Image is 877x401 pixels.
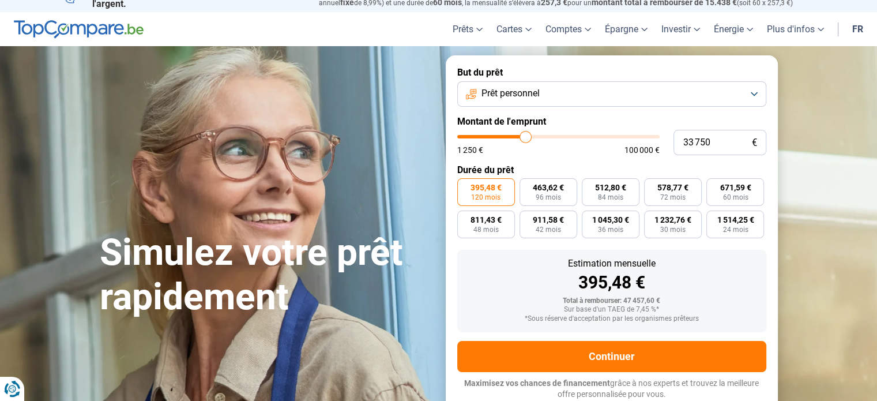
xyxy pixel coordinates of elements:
[660,194,686,201] span: 72 mois
[14,20,144,39] img: TopCompare
[457,146,483,154] span: 1 250 €
[598,12,654,46] a: Épargne
[707,12,760,46] a: Énergie
[536,226,561,233] span: 42 mois
[471,183,502,192] span: 395,48 €
[457,378,766,400] p: grâce à nos experts et trouvez la meilleure offre personnalisée pour vous.
[845,12,870,46] a: fr
[595,183,626,192] span: 512,80 €
[722,226,748,233] span: 24 mois
[533,183,564,192] span: 463,62 €
[457,81,766,107] button: Prêt personnel
[533,216,564,224] span: 911,58 €
[466,259,757,268] div: Estimation mensuelle
[654,216,691,224] span: 1 232,76 €
[717,216,754,224] span: 1 514,25 €
[471,216,502,224] span: 811,43 €
[466,306,757,314] div: Sur base d'un TAEG de 7,45 %*
[457,67,766,78] label: But du prêt
[657,183,688,192] span: 578,77 €
[100,231,432,320] h1: Simulez votre prêt rapidement
[471,194,500,201] span: 120 mois
[457,116,766,127] label: Montant de l'emprunt
[473,226,499,233] span: 48 mois
[660,226,686,233] span: 30 mois
[720,183,751,192] span: 671,59 €
[592,216,629,224] span: 1 045,30 €
[722,194,748,201] span: 60 mois
[598,194,623,201] span: 84 mois
[457,164,766,175] label: Durée du prêt
[536,194,561,201] span: 96 mois
[598,226,623,233] span: 36 mois
[752,138,757,148] span: €
[446,12,490,46] a: Prêts
[624,146,660,154] span: 100 000 €
[464,378,610,388] span: Maximisez vos chances de financement
[466,274,757,291] div: 395,48 €
[539,12,598,46] a: Comptes
[490,12,539,46] a: Cartes
[760,12,831,46] a: Plus d'infos
[466,315,757,323] div: *Sous réserve d'acceptation par les organismes prêteurs
[654,12,707,46] a: Investir
[466,297,757,305] div: Total à rembourser: 47 457,60 €
[481,87,540,100] span: Prêt personnel
[457,341,766,372] button: Continuer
